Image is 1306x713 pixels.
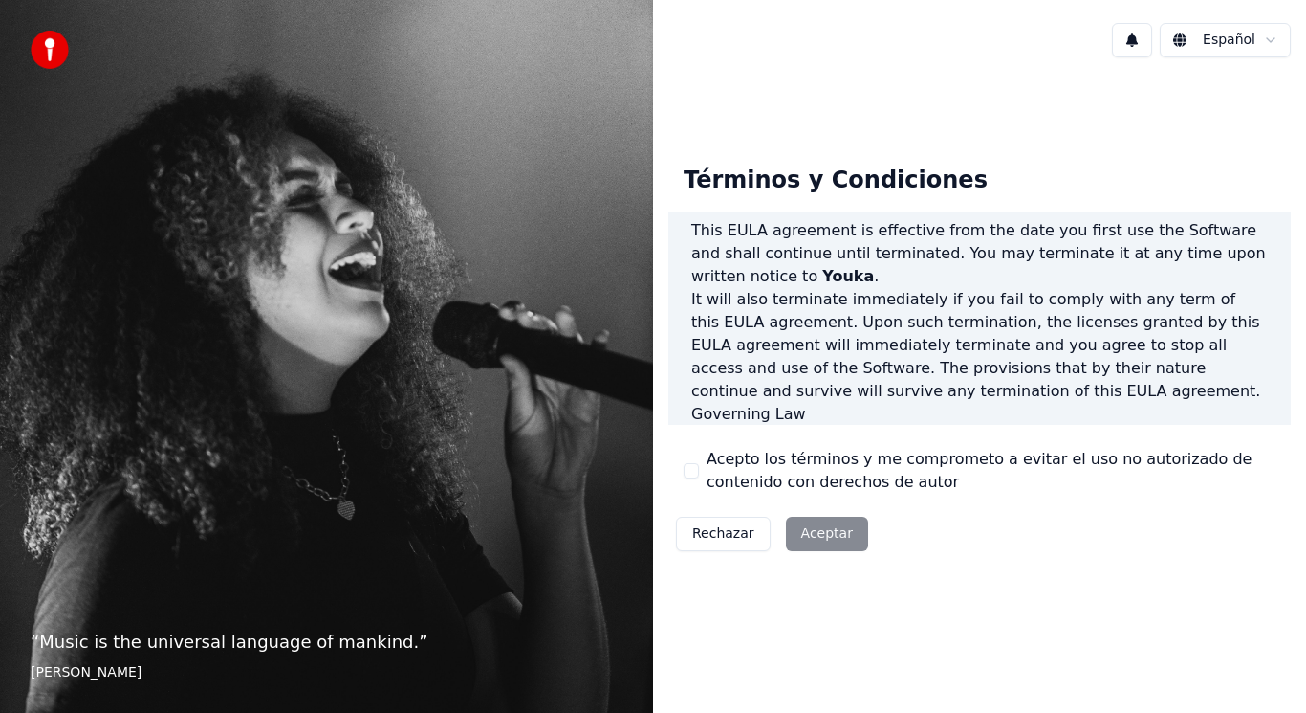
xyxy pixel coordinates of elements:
img: youka [31,31,69,69]
h3: Governing Law [691,403,1268,426]
p: It will also terminate immediately if you fail to comply with any term of this EULA agreement. Up... [691,288,1268,403]
label: Acepto los términos y me comprometo a evitar el uso no autorizado de contenido con derechos de autor [707,448,1275,494]
span: Youka [822,267,874,285]
div: Términos y Condiciones [668,150,1003,212]
footer: [PERSON_NAME] [31,663,622,682]
p: This EULA agreement is effective from the date you first use the Software and shall continue unti... [691,219,1268,288]
button: Rechazar [676,517,771,551]
p: “ Music is the universal language of mankind. ” [31,629,622,656]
